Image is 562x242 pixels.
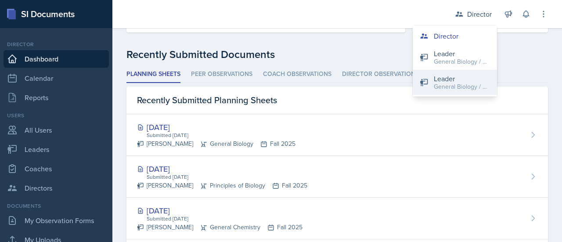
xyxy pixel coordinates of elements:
[137,121,295,133] div: [DATE]
[434,31,458,41] div: Director
[126,198,548,239] a: [DATE] Submitted [DATE] [PERSON_NAME]General ChemistryFall 2025
[126,47,548,62] div: Recently Submitted Documents
[137,205,303,217] div: [DATE]
[126,156,548,198] a: [DATE] Submitted [DATE] [PERSON_NAME]Principles of BiologyFall 2025
[146,215,303,223] div: Submitted [DATE]
[413,27,497,45] button: Director
[413,70,497,95] button: Leader General Biology / Fall 2025
[126,114,548,156] a: [DATE] Submitted [DATE] [PERSON_NAME]General BiologyFall 2025
[434,57,490,66] div: General Biology / Spring 2025
[4,141,109,158] a: Leaders
[191,66,252,83] li: Peer Observations
[4,89,109,106] a: Reports
[4,69,109,87] a: Calendar
[4,179,109,197] a: Directors
[434,73,490,84] div: Leader
[4,160,109,177] a: Coaches
[137,181,307,190] div: [PERSON_NAME] Principles of Biology Fall 2025
[263,66,331,83] li: Coach Observations
[137,139,295,148] div: [PERSON_NAME] General Biology Fall 2025
[4,112,109,119] div: Users
[467,9,492,19] div: Director
[4,121,109,139] a: All Users
[4,212,109,229] a: My Observation Forms
[4,202,109,210] div: Documents
[434,48,490,59] div: Leader
[434,82,490,91] div: General Biology / Fall 2025
[342,66,419,83] li: Director Observations
[126,87,548,114] div: Recently Submitted Planning Sheets
[137,163,307,175] div: [DATE]
[4,50,109,68] a: Dashboard
[146,131,295,139] div: Submitted [DATE]
[126,66,180,83] li: Planning Sheets
[413,45,497,70] button: Leader General Biology / Spring 2025
[146,173,307,181] div: Submitted [DATE]
[137,223,303,232] div: [PERSON_NAME] General Chemistry Fall 2025
[4,40,109,48] div: Director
